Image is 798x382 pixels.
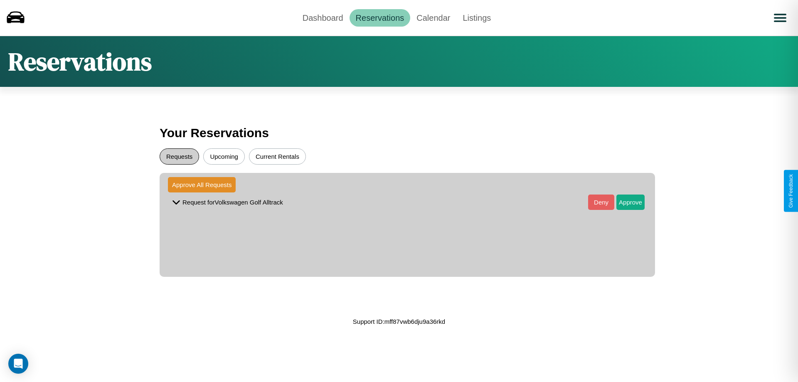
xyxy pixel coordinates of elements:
button: Current Rentals [249,148,306,165]
p: Support ID: mff87vwb6dju9a36rkd [353,316,445,327]
button: Requests [160,148,199,165]
a: Dashboard [296,9,350,27]
button: Upcoming [203,148,245,165]
button: Open menu [768,6,792,30]
button: Approve [616,195,645,210]
a: Listings [456,9,497,27]
button: Approve All Requests [168,177,236,192]
h1: Reservations [8,44,152,79]
div: Open Intercom Messenger [8,354,28,374]
h3: Your Reservations [160,122,638,144]
a: Calendar [410,9,456,27]
button: Deny [588,195,614,210]
div: Give Feedback [788,174,794,208]
p: Request for Volkswagen Golf Alltrack [182,197,283,208]
a: Reservations [350,9,411,27]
